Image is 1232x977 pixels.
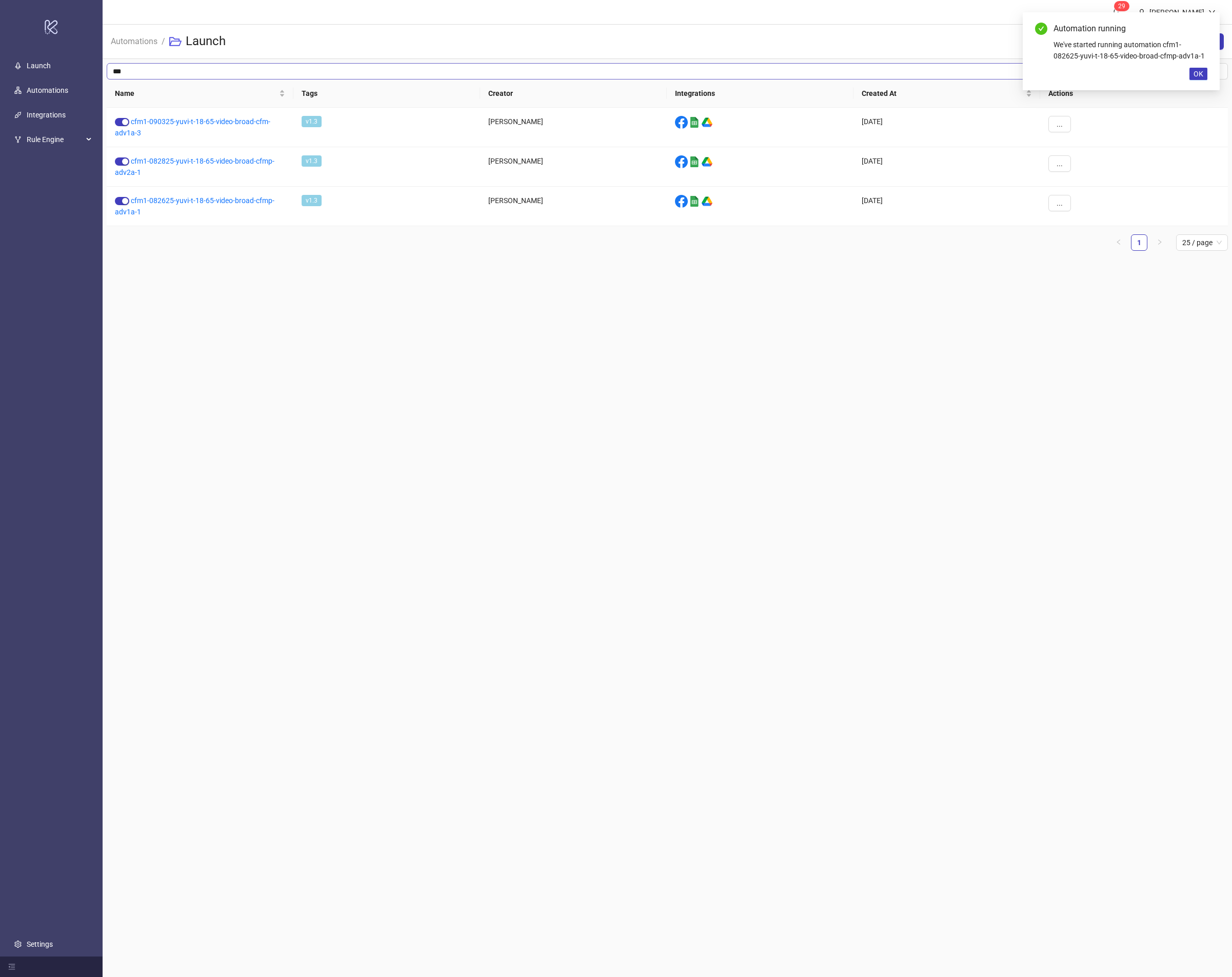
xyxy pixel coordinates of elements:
span: right [1157,239,1163,245]
span: ... [1057,159,1063,168]
button: ... [1048,195,1071,211]
div: We've started running automation cfm1-082625-yuvi-t-18-65-video-broad-cfmp-adv1a-1 [1054,39,1207,62]
li: Previous Page [1110,234,1127,251]
li: Next Page [1151,234,1168,251]
span: folder-open [169,35,182,48]
span: Created At [862,88,1024,99]
span: 2 [1118,3,1122,10]
a: cfm1-082625-yuvi-t-18-65-video-broad-cfmp-adv1a-1 [115,196,274,216]
span: v1.3 [302,155,322,167]
span: Rule Engine [27,129,83,150]
th: Creator [480,79,667,108]
th: Integrations [667,79,853,108]
span: Name [115,88,277,99]
div: [DATE] [853,187,1040,226]
span: left [1116,239,1122,245]
div: [PERSON_NAME] [480,187,667,226]
a: Automations [27,86,68,94]
a: Integrations [27,111,66,119]
span: fork [14,136,22,143]
sup: 29 [1114,1,1129,11]
button: ... [1048,116,1071,132]
a: Close [1196,23,1207,34]
th: Created At [853,79,1040,108]
span: menu-fold [8,963,15,970]
a: 1 [1131,235,1147,250]
span: v1.3 [302,116,322,127]
div: [PERSON_NAME] [480,147,667,187]
button: OK [1189,68,1207,80]
span: 25 / page [1182,235,1222,250]
div: Page Size [1176,234,1228,251]
button: ... [1048,155,1071,172]
a: Automations [109,35,160,46]
button: left [1110,234,1127,251]
div: [DATE] [853,108,1040,147]
div: [PERSON_NAME] [480,108,667,147]
span: v1.3 [302,195,322,206]
th: Name [107,79,293,108]
span: bell [1112,8,1120,15]
div: [DATE] [853,147,1040,187]
a: Launch [27,62,51,70]
li: / [162,25,165,58]
span: ... [1057,120,1063,128]
div: Automation running [1054,23,1207,35]
span: ... [1057,199,1063,207]
span: 9 [1122,3,1125,10]
span: down [1208,9,1216,16]
span: user [1138,9,1145,16]
span: OK [1194,70,1203,78]
span: check-circle [1035,23,1047,35]
h3: Launch [186,33,226,50]
li: 1 [1131,234,1147,251]
a: cfm1-090325-yuvi-t-18-65-video-broad-cfm-adv1a-3 [115,117,270,137]
a: cfm1-082825-yuvi-t-18-65-video-broad-cfmp-adv2a-1 [115,157,274,176]
a: Settings [27,940,53,948]
th: Tags [293,79,480,108]
button: right [1151,234,1168,251]
div: [PERSON_NAME] [1145,7,1208,18]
